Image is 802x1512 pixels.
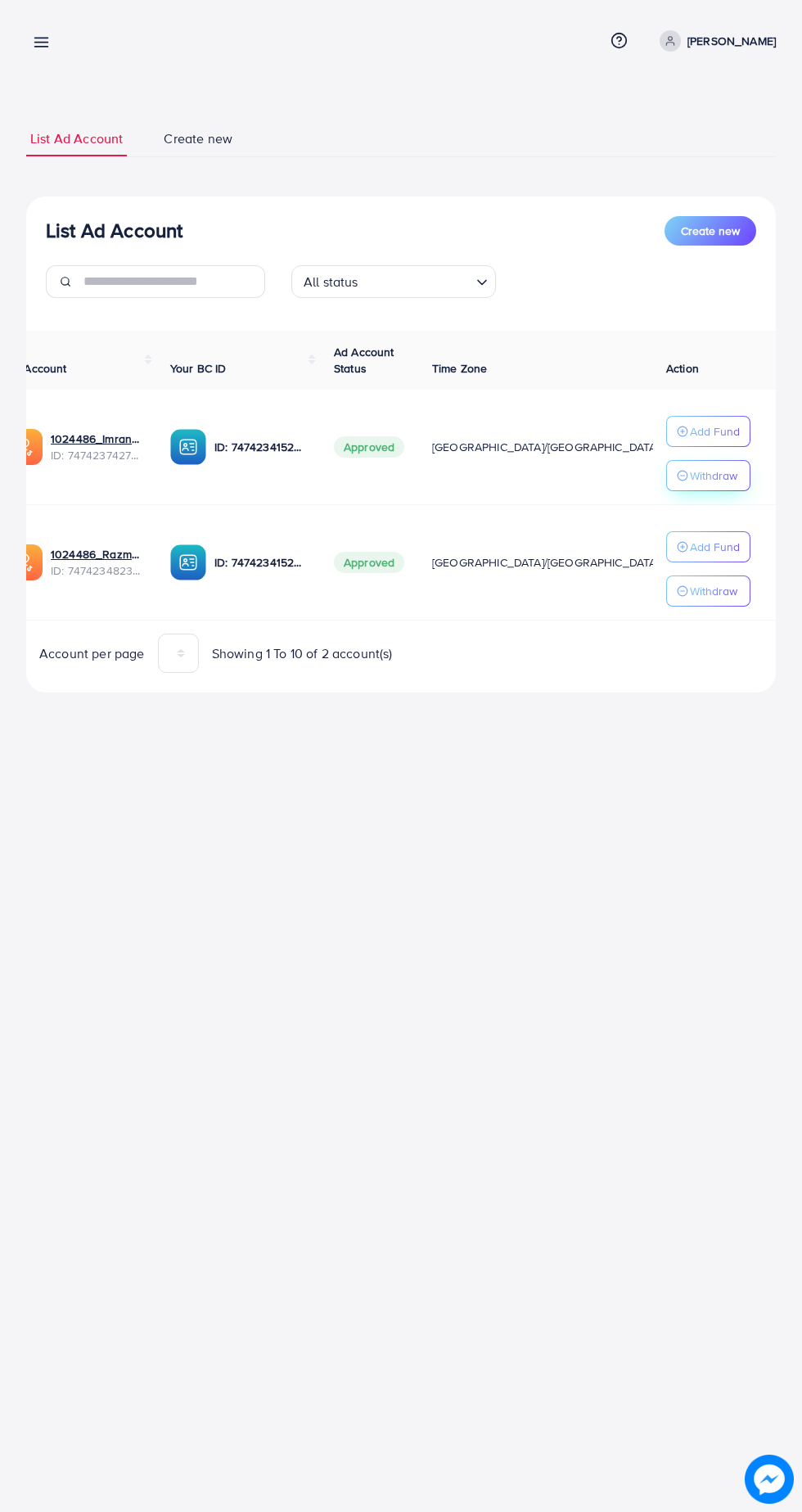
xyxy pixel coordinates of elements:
div: <span class='underline'>1024486_Imran_1740231528988</span></br>7474237427478233089 [51,431,144,464]
span: Create new [164,129,232,148]
span: [GEOGRAPHIC_DATA]/[GEOGRAPHIC_DATA] [432,439,660,455]
span: Account per page [39,644,145,663]
p: Withdraw [690,581,737,601]
div: Search for option [291,265,496,298]
span: ID: 7474237427478233089 [51,447,144,463]
button: Withdraw [666,575,750,607]
span: Approved [334,436,404,458]
a: 1024486_Imran_1740231528988 [51,431,144,447]
h3: List Ad Account [46,219,182,242]
span: Showing 1 To 10 of 2 account(s) [212,644,393,663]
img: ic-ba-acc.ded83a64.svg [170,544,206,580]
span: Time Zone [432,360,487,377]
p: ID: 7474234152863678481 [214,437,308,457]
p: Withdraw [690,466,737,485]
span: List Ad Account [30,129,123,148]
a: 1024486_Razman_1740230915595 [51,546,144,562]
button: Add Fund [666,416,750,447]
button: Create new [665,216,756,246]
span: Ad Account Status [334,344,394,377]
img: image [746,1456,794,1504]
input: Search for option [363,267,470,294]
img: ic-ba-acc.ded83a64.svg [170,429,206,465]
button: Add Fund [666,531,750,562]
span: Your BC ID [170,360,227,377]
span: ID: 7474234823184416769 [51,562,144,579]
span: All status [300,270,362,294]
p: ID: 7474234152863678481 [214,553,308,572]
span: Ad Account [7,360,67,377]
span: Approved [334,552,404,573]
div: <span class='underline'>1024486_Razman_1740230915595</span></br>7474234823184416769 [51,546,144,580]
p: Add Fund [690,537,740,557]
span: [GEOGRAPHIC_DATA]/[GEOGRAPHIC_DATA] [432,554,660,571]
button: Withdraw [666,460,750,491]
p: Add Fund [690,422,740,441]
span: Create new [681,223,740,239]
span: Action [666,360,699,377]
